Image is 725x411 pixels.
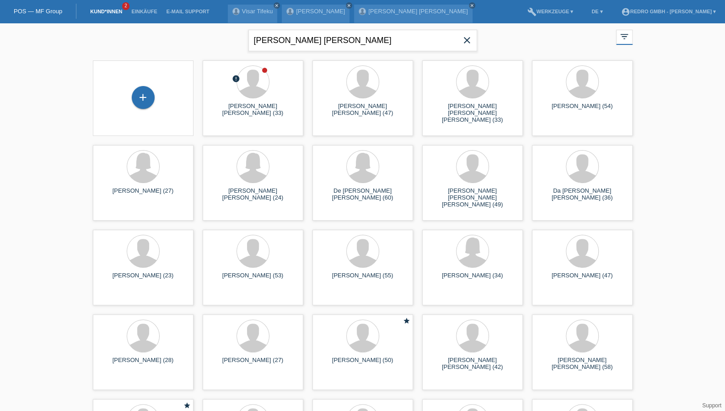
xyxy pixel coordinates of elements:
a: Einkäufe [127,9,161,14]
i: account_circle [621,7,630,16]
a: Kund*innen [86,9,127,14]
a: POS — MF Group [14,8,62,15]
a: account_circleRedro GmbH - [PERSON_NAME] ▾ [616,9,720,14]
i: filter_list [619,32,629,42]
a: E-Mail Support [162,9,214,14]
i: close [470,3,474,8]
div: [PERSON_NAME] [PERSON_NAME] (33) [210,103,296,117]
div: De [PERSON_NAME] [PERSON_NAME] (60) [320,187,406,202]
div: [PERSON_NAME] (27) [210,357,296,371]
div: [PERSON_NAME] (54) [539,103,625,117]
i: star [183,402,191,409]
div: [PERSON_NAME] (34) [430,272,516,287]
div: [PERSON_NAME] [PERSON_NAME] [PERSON_NAME] (33) [430,103,516,119]
a: buildWerkzeuge ▾ [523,9,578,14]
a: close [469,2,475,9]
div: [PERSON_NAME] (27) [100,187,186,202]
div: [PERSON_NAME] [PERSON_NAME] (42) [430,357,516,371]
div: Da [PERSON_NAME] [PERSON_NAME] (36) [539,187,625,202]
i: star [403,317,410,324]
i: close [462,35,473,46]
a: Support [702,402,721,409]
div: [PERSON_NAME] [PERSON_NAME] (47) [320,103,406,117]
div: [PERSON_NAME] (23) [100,272,186,287]
a: close [346,2,352,9]
a: close [274,2,280,9]
a: [PERSON_NAME] [296,8,345,15]
div: Unbestätigt, in Bearbeitung [232,75,240,84]
div: [PERSON_NAME] [PERSON_NAME] (58) [539,357,625,371]
div: [PERSON_NAME] (50) [320,357,406,371]
i: error [232,75,240,83]
a: DE ▾ [587,9,607,14]
i: build [527,7,537,16]
i: close [274,3,279,8]
i: close [347,3,351,8]
span: 2 [122,2,129,10]
div: [PERSON_NAME] (28) [100,357,186,371]
a: [PERSON_NAME] [PERSON_NAME] [368,8,467,15]
div: [PERSON_NAME] [PERSON_NAME] [PERSON_NAME] (49) [430,187,516,204]
div: [PERSON_NAME] (47) [539,272,625,287]
div: [PERSON_NAME] (55) [320,272,406,287]
div: [PERSON_NAME] (53) [210,272,296,287]
div: [PERSON_NAME] [PERSON_NAME] (24) [210,187,296,202]
input: Suche... [248,30,477,51]
a: Visar Tifeku [242,8,273,15]
div: Kund*in hinzufügen [132,90,154,105]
